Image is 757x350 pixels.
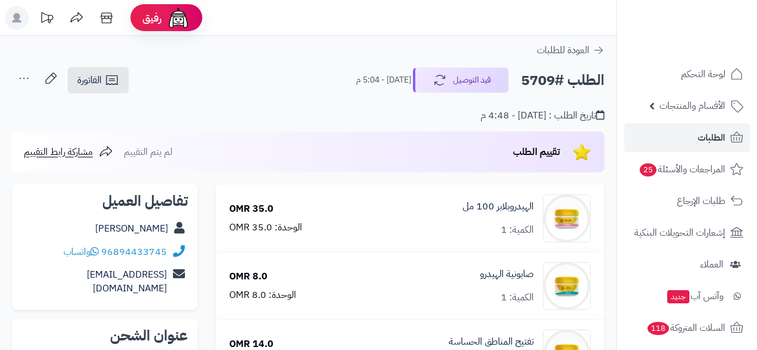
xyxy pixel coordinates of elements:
[229,221,302,235] div: الوحدة: 35.0 OMR
[667,290,689,303] span: جديد
[463,200,534,214] a: الهيدروبلابر 100 مل
[501,223,534,237] div: الكمية: 1
[698,129,725,146] span: الطلبات
[166,6,190,30] img: ai-face.png
[537,43,604,57] a: العودة للطلبات
[63,245,99,259] a: واتساب
[413,68,509,93] button: قيد التوصيل
[537,43,589,57] span: العودة للطلبات
[513,145,560,159] span: تقييم الطلب
[87,267,167,296] a: [EMAIL_ADDRESS][DOMAIN_NAME]
[624,314,750,342] a: السلات المتروكة118
[481,109,604,123] div: تاريخ الطلب : [DATE] - 4:48 م
[624,155,750,184] a: المراجعات والأسئلة25
[647,322,669,335] span: 118
[639,161,725,178] span: المراجعات والأسئلة
[543,262,590,310] img: 1739577078-cm5o6oxsw00cn01n35fki020r_HUDRO_SOUP_w-90x90.png
[95,221,168,236] a: [PERSON_NAME]
[624,282,750,311] a: وآتس آبجديد
[24,145,93,159] span: مشاركة رابط التقييم
[24,145,113,159] a: مشاركة رابط التقييم
[229,202,273,216] div: 35.0 OMR
[77,73,102,87] span: الفاتورة
[634,224,725,241] span: إشعارات التحويلات البنكية
[624,123,750,152] a: الطلبات
[32,6,62,33] a: تحديثات المنصة
[624,250,750,279] a: العملاء
[229,270,267,284] div: 8.0 OMR
[624,218,750,247] a: إشعارات التحويلات البنكية
[229,288,296,302] div: الوحدة: 8.0 OMR
[624,187,750,215] a: طلبات الإرجاع
[543,194,590,242] img: 1739576658-cm5o7h3k200cz01n3d88igawy_HYDROBALAPER_w-90x90.jpg
[480,267,534,281] a: صابونية الهيدرو
[68,67,129,93] a: الفاتورة
[659,98,725,114] span: الأقسام والمنتجات
[521,68,604,93] h2: الطلب #5709
[640,163,656,176] span: 25
[22,328,188,343] h2: عنوان الشحن
[646,319,725,336] span: السلات المتروكة
[22,194,188,208] h2: تفاصيل العميل
[101,245,167,259] a: 96894433745
[501,291,534,305] div: الكمية: 1
[666,288,723,305] span: وآتس آب
[142,11,162,25] span: رفيق
[449,335,534,349] a: تفتيح المناطق الحساسة
[677,193,725,209] span: طلبات الإرجاع
[700,256,723,273] span: العملاء
[124,145,172,159] span: لم يتم التقييم
[356,74,411,86] small: [DATE] - 5:04 م
[624,60,750,89] a: لوحة التحكم
[681,66,725,83] span: لوحة التحكم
